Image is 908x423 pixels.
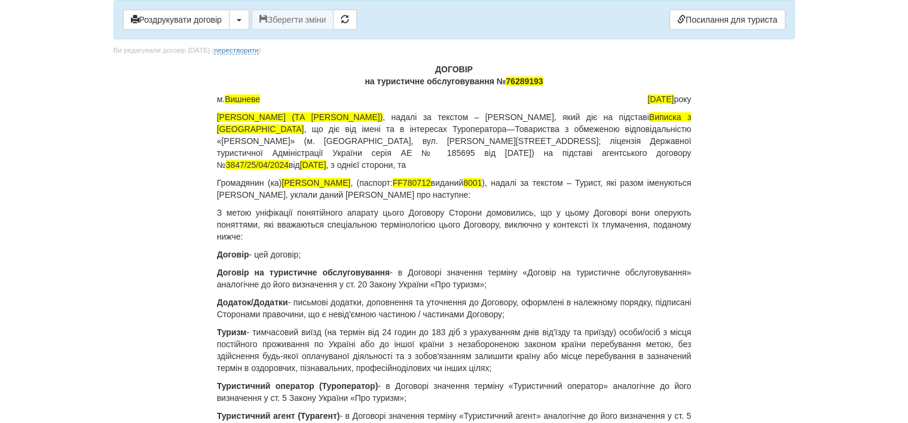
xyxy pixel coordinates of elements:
[217,326,692,374] p: - тимчасовий виїзд (на термін від 24 годин до 183 діб з урахуванням днів від'їзду та приїзду) осо...
[300,160,326,170] span: [DATE]
[252,10,334,30] button: Зберегти зміни
[217,381,378,391] b: Туристичний оператор (Туроператор)
[114,45,261,56] div: Ви редагували договір [DATE] ( )
[217,411,340,421] b: Туристичний агент (Турагент)
[217,63,692,87] p: ДОГОВІР на туристичне обслуговування №
[217,250,249,259] b: Договір
[217,296,692,320] p: - письмові додатки, доповнення та уточнення до Договору, оформлені в належному порядку, підписані...
[217,111,692,171] p: , надалі за текстом – [PERSON_NAME], який діє на підставі , що діє від імені та в інтересах Туроп...
[647,93,691,105] span: року
[647,94,674,104] span: [DATE]
[226,160,289,170] span: 3847/25/04/2024
[214,46,258,54] a: перестворити
[393,178,431,188] span: FF780712
[217,207,692,243] p: З метою уніфікації понятійного апарату цього Договору Сторони домовились, що у цьому Договорі вон...
[217,112,383,122] span: [PERSON_NAME] (ТА [PERSON_NAME])
[217,93,261,105] span: м.
[217,380,692,404] p: - в Договорі значення терміну «Туристичний оператор» аналогічне до його визначення у ст. 5 Закону...
[217,177,692,201] p: Громадянин (ка) , (паспорт: виданий ), надалі за текстом – Турист, які разом іменуються [PERSON_N...
[217,268,390,277] b: Договір на туристичне обслуговування
[123,10,230,30] button: Роздрукувати договір
[217,327,247,337] b: Туризм
[225,94,260,104] span: Вишневе
[217,298,288,307] b: Додаток/Додатки
[669,10,785,30] a: Посилання для туриста
[506,76,543,86] span: 76289193
[282,178,350,188] span: [PERSON_NAME]
[217,249,692,260] p: - цей договір;
[217,266,692,290] p: - в Договорі значення терміну «Договір на туристичне обслуговування» аналогічне до його визначенн...
[463,178,482,188] span: 8001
